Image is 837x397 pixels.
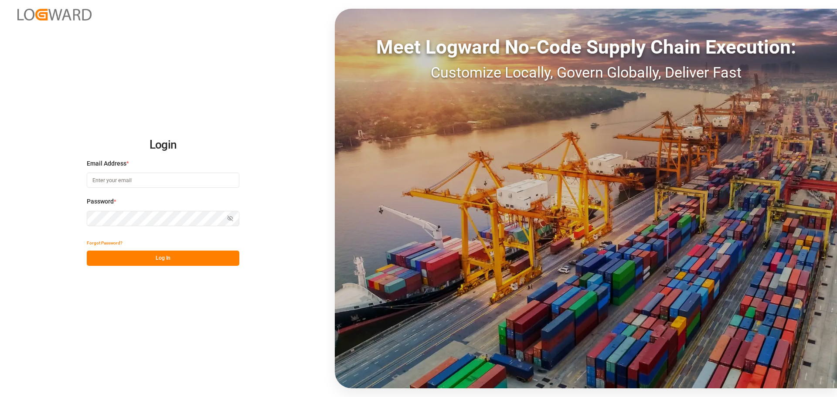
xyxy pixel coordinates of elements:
[87,131,239,159] h2: Login
[87,197,114,206] span: Password
[87,159,126,168] span: Email Address
[17,9,92,20] img: Logward_new_orange.png
[87,251,239,266] button: Log In
[87,173,239,188] input: Enter your email
[87,235,122,251] button: Forgot Password?
[335,61,837,84] div: Customize Locally, Govern Globally, Deliver Fast
[335,33,837,61] div: Meet Logward No-Code Supply Chain Execution:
